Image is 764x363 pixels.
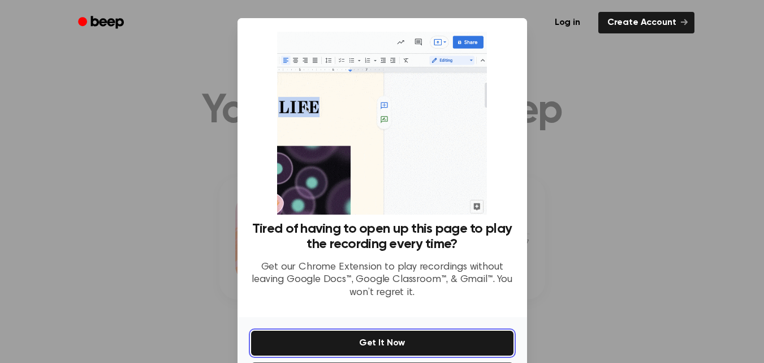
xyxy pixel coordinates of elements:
[598,12,694,33] a: Create Account
[543,10,592,36] a: Log in
[251,331,513,356] button: Get It Now
[251,221,513,252] h3: Tired of having to open up this page to play the recording every time?
[251,261,513,300] p: Get our Chrome Extension to play recordings without leaving Google Docs™, Google Classroom™, & Gm...
[70,12,134,34] a: Beep
[277,32,487,215] img: Beep extension in action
